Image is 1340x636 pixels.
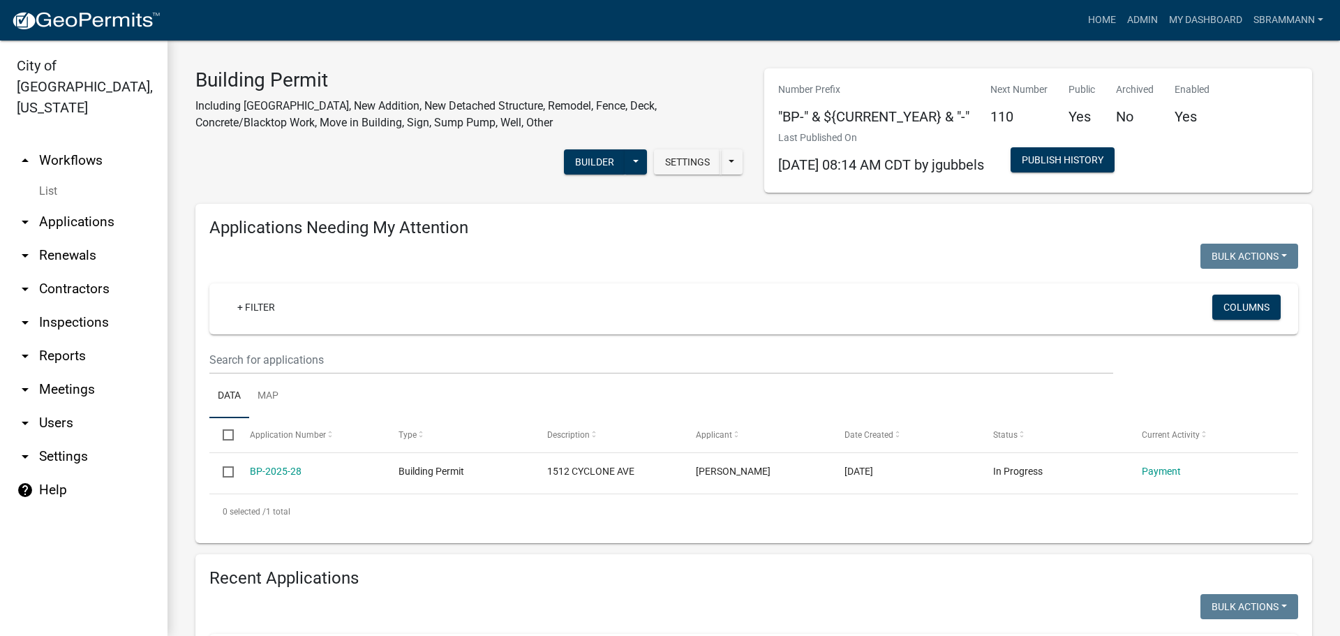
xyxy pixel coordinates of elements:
[547,466,634,477] span: 1512 CYCLONE AVE
[236,418,385,452] datatable-header-cell: Application Number
[844,466,873,477] span: 04/09/2025
[250,430,326,440] span: Application Number
[17,247,33,264] i: arrow_drop_down
[17,348,33,364] i: arrow_drop_down
[654,149,721,175] button: Settings
[993,466,1043,477] span: In Progress
[990,108,1048,125] h5: 110
[1116,108,1154,125] h5: No
[534,418,683,452] datatable-header-cell: Description
[17,214,33,230] i: arrow_drop_down
[778,156,984,173] span: [DATE] 08:14 AM CDT by jgubbels
[209,374,249,419] a: Data
[209,418,236,452] datatable-header-cell: Select
[17,314,33,331] i: arrow_drop_down
[17,482,33,498] i: help
[1122,7,1163,34] a: Admin
[696,430,732,440] span: Applicant
[831,418,980,452] datatable-header-cell: Date Created
[547,430,590,440] span: Description
[385,418,533,452] datatable-header-cell: Type
[1011,147,1115,172] button: Publish History
[17,152,33,169] i: arrow_drop_up
[1142,466,1181,477] a: Payment
[399,466,464,477] span: Building Permit
[1142,430,1200,440] span: Current Activity
[249,374,287,419] a: Map
[564,149,625,175] button: Builder
[778,131,984,145] p: Last Published On
[1082,7,1122,34] a: Home
[1175,108,1209,125] h5: Yes
[1069,108,1095,125] h5: Yes
[209,346,1113,374] input: Search for applications
[17,381,33,398] i: arrow_drop_down
[209,218,1298,238] h4: Applications Needing My Attention
[1011,156,1115,167] wm-modal-confirm: Workflow Publish History
[223,507,266,517] span: 0 selected /
[195,98,743,131] p: Including [GEOGRAPHIC_DATA], New Addition, New Detached Structure, Remodel, Fence, Deck, Concrete...
[250,466,301,477] a: BP-2025-28
[1248,7,1329,34] a: SBrammann
[1069,82,1095,97] p: Public
[1200,244,1298,269] button: Bulk Actions
[683,418,831,452] datatable-header-cell: Applicant
[990,82,1048,97] p: Next Number
[209,494,1298,529] div: 1 total
[17,281,33,297] i: arrow_drop_down
[696,466,770,477] span: Susan Brammann
[778,82,969,97] p: Number Prefix
[980,418,1129,452] datatable-header-cell: Status
[17,415,33,431] i: arrow_drop_down
[209,568,1298,589] h4: Recent Applications
[399,430,417,440] span: Type
[226,295,286,320] a: + Filter
[1116,82,1154,97] p: Archived
[1163,7,1248,34] a: My Dashboard
[17,448,33,465] i: arrow_drop_down
[778,108,969,125] h5: "BP-" & ${CURRENT_YEAR} & "-"
[1200,594,1298,619] button: Bulk Actions
[195,68,743,92] h3: Building Permit
[1212,295,1281,320] button: Columns
[844,430,893,440] span: Date Created
[993,430,1018,440] span: Status
[1129,418,1277,452] datatable-header-cell: Current Activity
[1175,82,1209,97] p: Enabled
